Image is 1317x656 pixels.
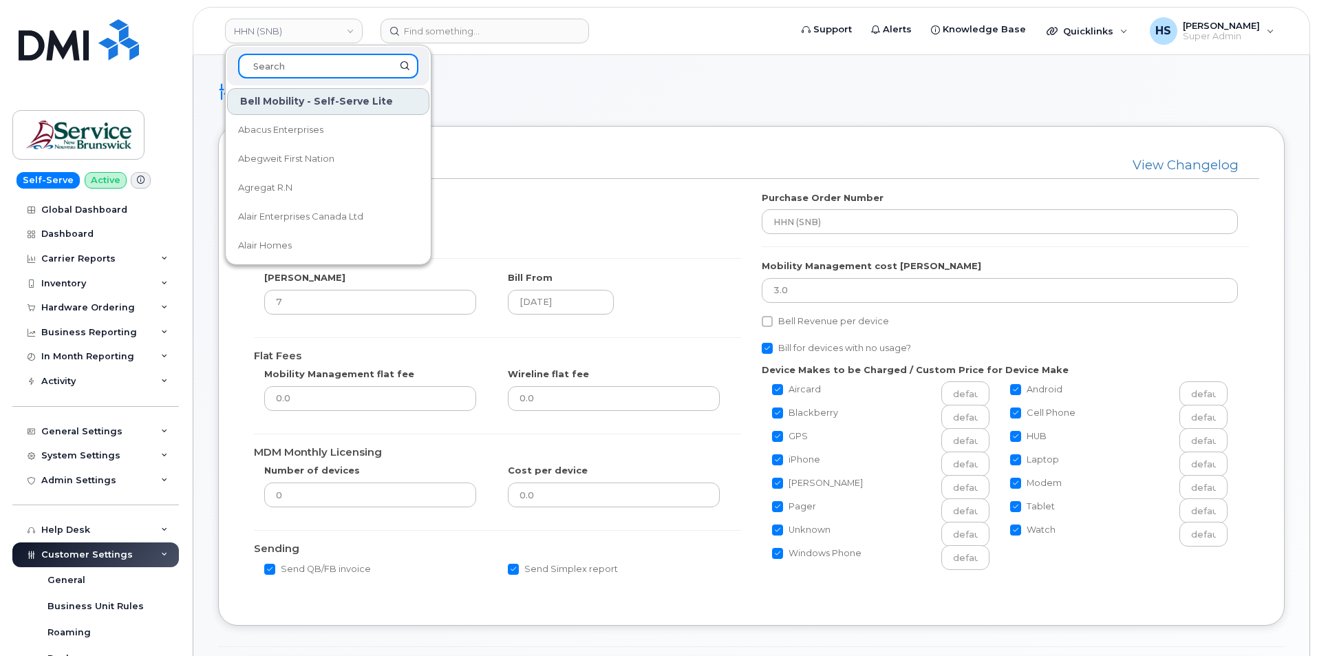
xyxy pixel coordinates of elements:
input: HUB [1010,431,1021,442]
input: Unknown [941,522,989,547]
input: Android [1010,384,1021,395]
span: Alair Homes [238,239,292,253]
label: Device Makes to be Charged / Custom Price for Device Make [762,363,1069,377]
h1: Billing Settings [218,80,1285,104]
a: Alair Enterprises Canada Ltd [227,203,429,231]
input: Search [238,54,418,78]
label: Blackberry [772,405,838,421]
input: Tablet [1179,498,1228,523]
input: GPS [941,428,989,453]
span: Agregat R.N [238,181,292,195]
label: Tablet [1010,498,1055,515]
label: Wireline flat fee [508,368,589,381]
a: Abacus Enterprises [227,116,429,144]
label: Purchase Order Number [762,191,884,204]
label: Cost per device [508,464,588,477]
input: Windows Phone [941,545,989,570]
label: Aircard [772,381,821,398]
a: Alair Homes [227,232,429,260]
span: Abacus Enterprises [238,123,323,137]
label: HUB [1010,428,1047,445]
input: Unknown [772,525,783,536]
h3: General Billing [254,155,820,173]
label: GPS [772,428,808,445]
label: Send QB/FB invoice [264,561,371,578]
label: Mobility Management cost [PERSON_NAME] [762,260,981,273]
label: Android [1010,381,1062,398]
label: Watch [1010,522,1056,538]
input: Blackberry [772,408,783,419]
label: Windows Phone [772,545,861,562]
h4: Sending [254,543,741,555]
input: Watch [1179,522,1228,547]
a: Agregat R.N [227,174,429,202]
label: [PERSON_NAME] [264,271,345,284]
input: iPhone [941,452,989,476]
span: Abegweit First Nation [238,152,334,166]
input: Modem [1010,478,1021,489]
input: Aircard [772,384,783,395]
h4: MDM Monthly Licensing [254,447,741,458]
input: [PERSON_NAME] [772,478,783,489]
label: Unknown [772,522,831,538]
input: Cell Phone [1010,408,1021,419]
input: Aircard [941,381,989,406]
label: Pager [772,498,816,515]
input: Pager [772,501,783,512]
input: Modem [1179,475,1228,500]
input: Bell Revenue per device [762,316,773,327]
input: Pager [941,498,989,523]
label: Send Simplex report [508,561,618,578]
h4: Flat Fees [254,350,741,362]
input: Cell Phone [1179,405,1228,430]
span: Alair Enterprises Canada Ltd [238,210,363,224]
label: Bill From [508,271,553,284]
input: Bill for devices with no usage? [762,343,773,354]
a: View Changelog [1133,157,1239,173]
input: Tablet [1010,501,1021,512]
label: Mobility Management flat fee [264,368,414,381]
label: [PERSON_NAME] [772,475,863,491]
label: iPhone [772,452,820,468]
input: Laptop [1179,452,1228,476]
input: Android [1179,381,1228,406]
label: Laptop [1010,452,1059,468]
input: Send QB/FB invoice [264,564,275,575]
label: Modem [1010,475,1062,491]
label: Bill for devices with no usage? [762,340,911,357]
input: Windows Phone [772,548,783,559]
a: Abegweit First Nation [227,145,429,173]
input: Blackberry [941,405,989,430]
input: Watch [1010,525,1021,536]
input: Send Simplex report [508,564,519,575]
input: Laptop [1010,454,1021,465]
input: [PERSON_NAME] [941,475,989,500]
input: GPS [772,431,783,442]
input: HUB [1179,428,1228,453]
div: Bell Mobility - Self-Serve Lite [227,88,429,115]
label: Bell Revenue per device [762,313,889,330]
label: Cell Phone [1010,405,1075,421]
input: iPhone [772,454,783,465]
label: Number of devices [264,464,360,477]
